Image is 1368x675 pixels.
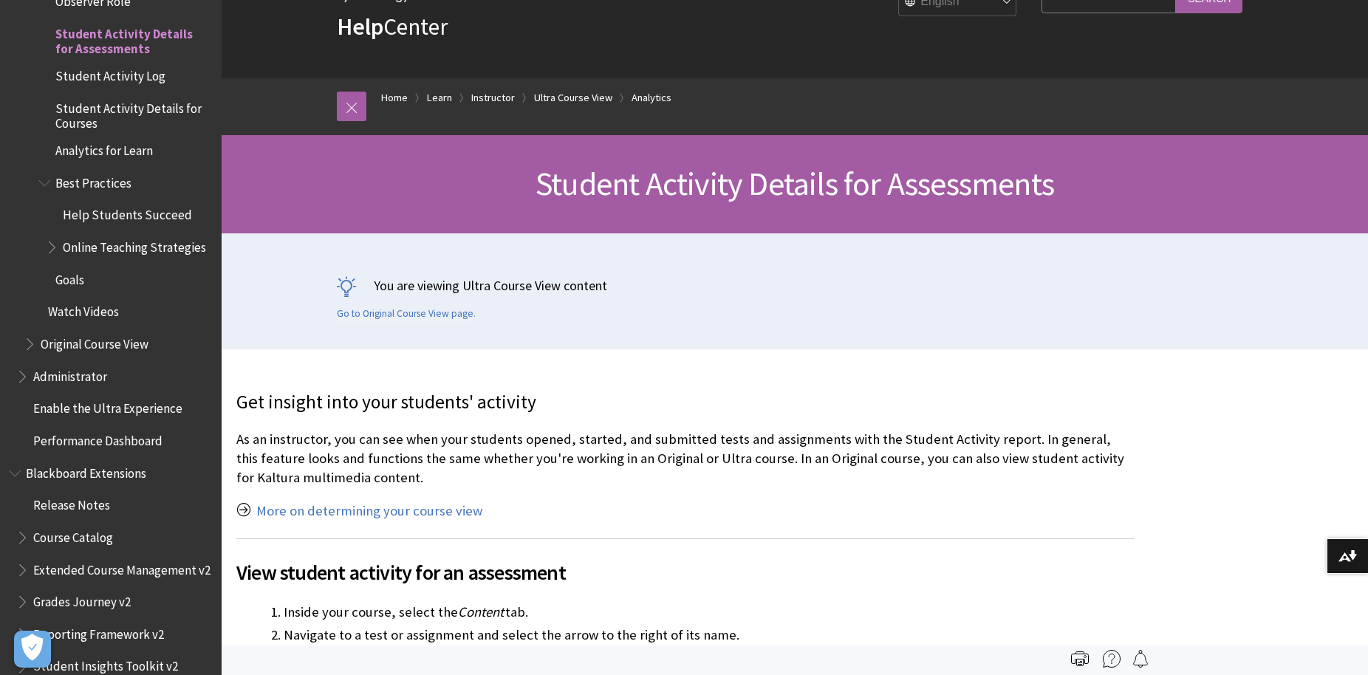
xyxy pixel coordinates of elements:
[284,625,1135,645] li: Navigate to a test or assignment and select the arrow to the right of its name.
[63,203,192,223] span: Help Students Succeed
[55,96,211,131] span: Student Activity Details for Courses
[55,171,131,191] span: Best Practices
[48,300,119,320] span: Watch Videos
[1071,650,1089,668] img: Print
[236,430,1135,488] p: As an instructor, you can see when your students opened, started, and submitted tests and assignm...
[14,631,51,668] button: Open Preferences
[33,622,164,642] span: Reporting Framework v2
[55,21,211,56] span: Student Activity Details for Assessments
[427,89,452,107] a: Learn
[284,602,1135,623] li: Inside your course, select the tab.
[26,461,146,481] span: Blackboard Extensions
[33,558,211,578] span: Extended Course Management v2
[55,267,84,287] span: Goals
[33,589,131,609] span: Grades Journey v2
[55,138,153,158] span: Analytics for Learn
[33,428,163,448] span: Performance Dashboard
[471,89,515,107] a: Instructor
[458,603,504,620] span: Content
[337,276,1253,295] p: You are viewing Ultra Course View content
[33,525,113,545] span: Course Catalog
[337,12,448,41] a: HelpCenter
[55,64,165,83] span: Student Activity Log
[536,163,1054,204] span: Student Activity Details for Assessments
[63,235,206,255] span: Online Teaching Strategies
[381,89,408,107] a: Home
[337,307,476,321] a: Go to Original Course View page.
[632,89,671,107] a: Analytics
[33,397,182,417] span: Enable the Ultra Experience
[534,89,612,107] a: Ultra Course View
[337,12,383,41] strong: Help
[33,493,110,513] span: Release Notes
[1103,650,1121,668] img: More help
[33,364,107,384] span: Administrator
[41,332,148,352] span: Original Course View
[33,654,178,674] span: Student Insights Toolkit v2
[256,502,482,520] a: More on determining your course view
[1132,650,1149,668] img: Follow this page
[236,389,1135,416] p: Get insight into your students' activity
[236,557,1135,588] span: View student activity for an assessment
